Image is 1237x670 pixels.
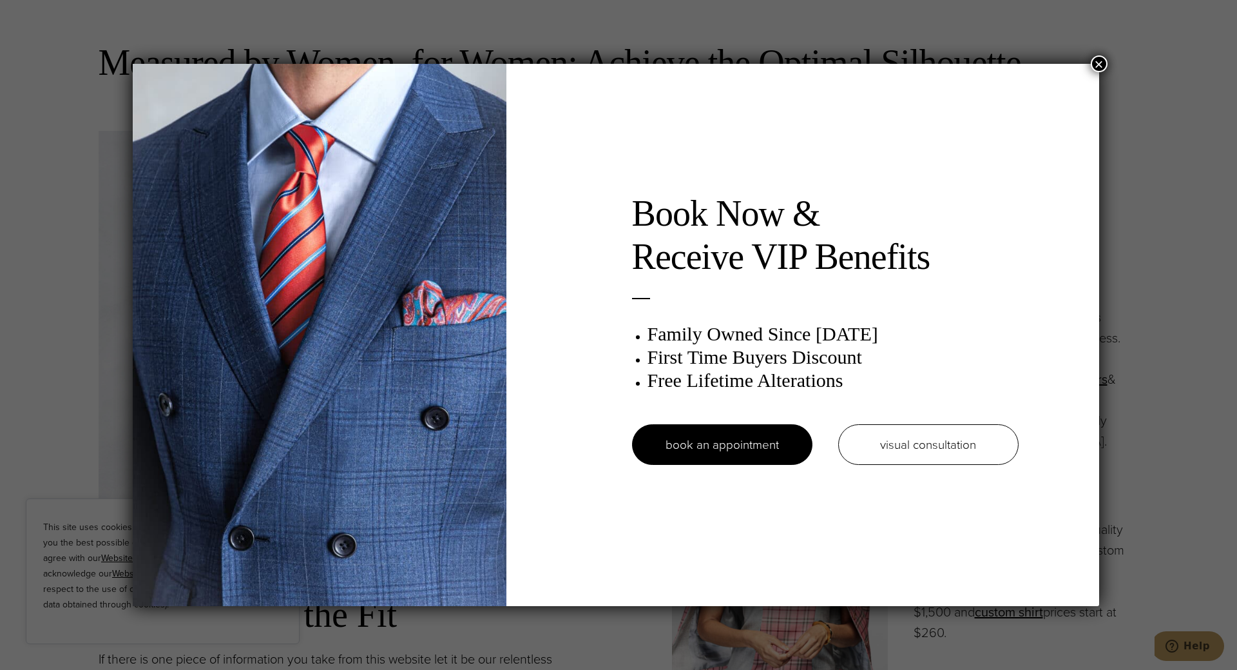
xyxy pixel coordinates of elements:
h3: Free Lifetime Alterations [647,369,1019,392]
h3: First Time Buyers Discount [647,346,1019,369]
h2: Book Now & Receive VIP Benefits [632,192,1019,279]
h3: Family Owned Since [DATE] [647,322,1019,346]
a: book an appointment [632,424,812,465]
span: Help [29,9,55,21]
button: Close [1091,55,1108,72]
a: visual consultation [838,424,1019,465]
